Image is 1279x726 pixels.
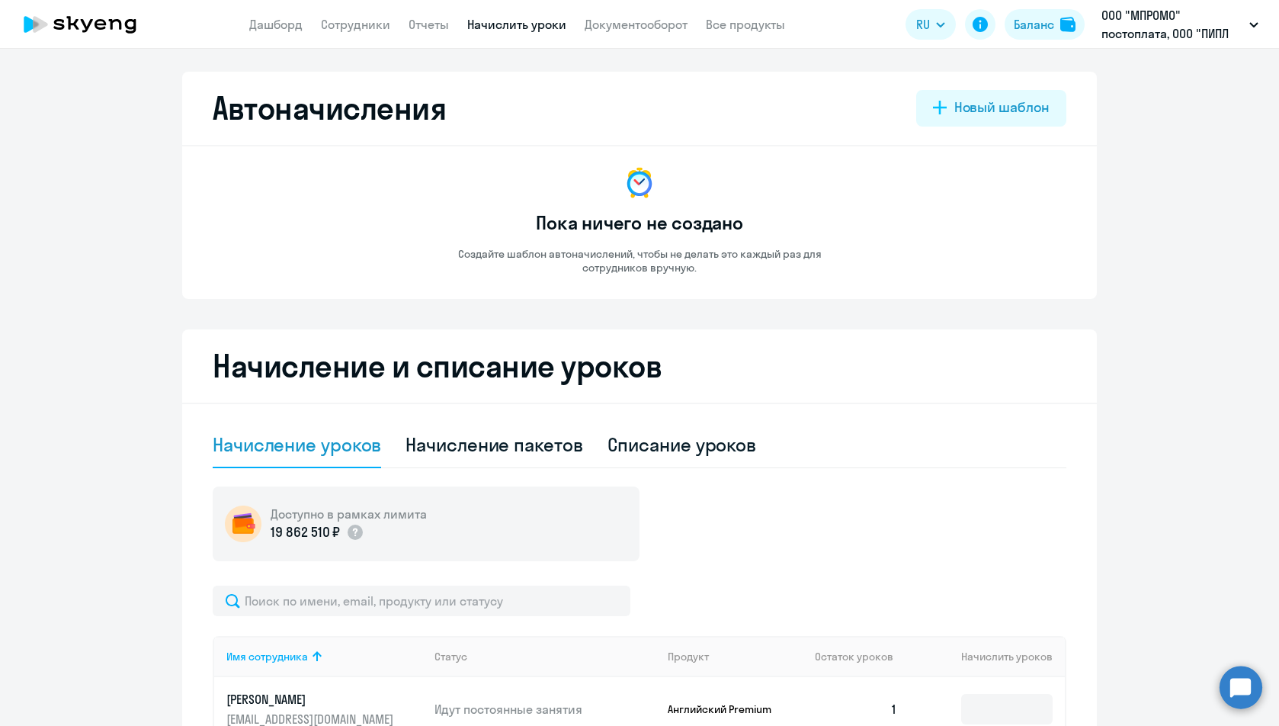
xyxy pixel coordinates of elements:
[916,90,1066,127] button: Новый шаблон
[321,17,390,32] a: Сотрудники
[1014,15,1054,34] div: Баланс
[1101,6,1243,43] p: ООО "МПРОМО" постоплата, ООО "ПИПЛ МЕДИА ПРОДАКШЕН"
[668,650,709,663] div: Продукт
[607,432,757,457] div: Списание уроков
[271,522,340,542] p: 19 862 510 ₽
[213,348,1066,384] h2: Начисление и списание уроков
[405,432,582,457] div: Начисление пакетов
[213,586,630,616] input: Поиск по имени, email, продукту или статусу
[815,650,893,663] span: Остаток уроков
[916,15,930,34] span: RU
[434,650,656,663] div: Статус
[1060,17,1075,32] img: balance
[467,17,566,32] a: Начислить уроки
[213,90,446,127] h2: Автоначисления
[225,506,261,542] img: wallet-circle.png
[226,650,422,663] div: Имя сотрудника
[434,701,656,718] p: Идут постоянные занятия
[1094,6,1266,43] button: ООО "МПРОМО" постоплата, ООО "ПИПЛ МЕДИА ПРОДАКШЕН"
[909,636,1065,677] th: Начислить уроков
[249,17,303,32] a: Дашборд
[1005,9,1085,40] button: Балансbalance
[585,17,688,32] a: Документооборот
[706,17,785,32] a: Все продукты
[271,506,427,522] h5: Доступно в рамках лимита
[954,98,1050,117] div: Новый шаблон
[815,650,909,663] div: Остаток уроков
[906,9,956,40] button: RU
[668,702,782,716] p: Английский Premium
[621,165,658,201] img: no-data
[536,210,743,235] h3: Пока ничего не создано
[668,650,803,663] div: Продукт
[226,691,397,708] p: [PERSON_NAME]
[213,432,381,457] div: Начисление уроков
[426,247,853,275] p: Создайте шаблон автоначислений, чтобы не делать это каждый раз для сотрудников вручную.
[434,650,467,663] div: Статус
[409,17,449,32] a: Отчеты
[226,650,308,663] div: Имя сотрудника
